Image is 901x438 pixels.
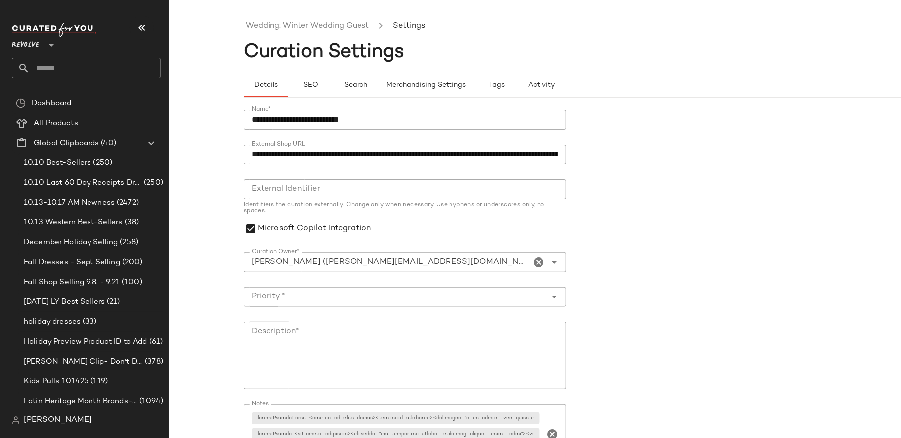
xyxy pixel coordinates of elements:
[24,414,92,426] span: [PERSON_NAME]
[16,98,26,108] img: svg%3e
[24,356,143,367] span: [PERSON_NAME] Clip- Don't Delete
[123,217,139,228] span: (38)
[533,256,544,268] i: Clear Curation Owner*
[147,336,163,348] span: (61)
[120,257,143,268] span: (200)
[118,237,138,248] span: (258)
[391,20,427,33] li: Settings
[91,157,113,169] span: (250)
[12,416,20,424] img: svg%3e
[24,376,89,387] span: Kids Pulls 101425
[143,356,163,367] span: (378)
[24,336,147,348] span: Holiday Preview Product ID to Add
[81,316,97,328] span: (33)
[303,81,318,89] span: SEO
[24,277,120,288] span: Fall Shop Selling 9.8. - 9.21
[34,138,99,149] span: Global Clipboards
[24,237,118,248] span: December Holiday Selling
[24,197,115,209] span: 10.13-10.17 AM Newness
[24,157,91,169] span: 10.10 Best-Sellers
[34,118,78,129] span: All Products
[386,81,466,89] span: Merchandising Settings
[24,257,120,268] span: Fall Dresses - Sept Selling
[548,291,560,303] i: Open
[24,316,81,328] span: holiday dresses
[24,296,105,308] span: [DATE] LY Best Sellers
[142,177,163,189] span: (250)
[24,217,123,228] span: 10.13 Western Best-Sellers
[99,138,116,149] span: (40)
[488,81,505,89] span: Tags
[32,98,71,109] span: Dashboard
[12,34,39,52] span: Revolve
[24,177,142,189] span: 10.10 Last 60 Day Receipts Dresses Selling
[24,396,137,407] span: Latin Heritage Month Brands- DO NOT DELETE
[528,81,555,89] span: Activity
[254,81,278,89] span: Details
[137,396,163,407] span: (1094)
[115,197,139,209] span: (2472)
[105,296,120,308] span: (21)
[246,20,369,33] a: Wedding: Winter Wedding Guest
[548,256,560,268] i: Open
[12,23,96,37] img: cfy_white_logo.C9jOOHJF.svg
[89,376,108,387] span: (119)
[244,202,566,214] div: Identifiers the curation externally. Change only when necessary. Use hyphens or underscores only,...
[344,81,367,89] span: Search
[258,218,371,240] label: Microsoft Copilot Integration
[244,42,404,62] span: Curation Settings
[120,277,142,288] span: (100)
